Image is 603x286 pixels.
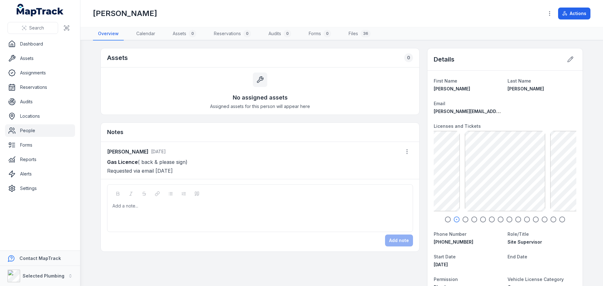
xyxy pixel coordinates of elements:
span: Licenses and Tickets [434,123,481,129]
div: 0 [404,53,413,62]
a: Settings [5,182,75,195]
span: Site Supervisor [508,239,542,245]
span: Start Date [434,254,456,259]
span: [PERSON_NAME] [434,86,470,91]
div: 0 [243,30,251,37]
a: Reservations0 [209,27,256,40]
strong: Contact MapTrack [19,256,61,261]
span: [PERSON_NAME][EMAIL_ADDRESS][DOMAIN_NAME] [434,109,546,114]
strong: Selected Plumbing [23,273,64,278]
span: [PHONE_NUMBER] [434,239,473,245]
h3: No assigned assets [233,93,288,102]
a: Overview [93,27,124,40]
h3: Notes [107,128,123,137]
a: Reports [5,153,75,166]
span: Email [434,101,445,106]
a: Reservations [5,81,75,94]
time: 8/20/2025, 11:15:45 AM [151,149,166,154]
a: MapTrack [17,4,64,16]
a: Assets [5,52,75,65]
div: 0 [189,30,196,37]
span: Search [29,25,44,31]
span: [DATE] [434,262,448,267]
a: People [5,124,75,137]
span: End Date [508,254,527,259]
strong: Gas Licence [107,159,138,165]
button: Actions [558,8,590,19]
span: [DATE] [151,149,166,154]
a: Assets0 [168,27,201,40]
strong: [PERSON_NAME] [107,148,149,155]
h2: Details [434,55,454,64]
button: Search [8,22,58,34]
span: [PERSON_NAME] [508,86,544,91]
h2: Assets [107,53,128,62]
p: ( back & please sign) Requested via email [DATE] [107,158,413,175]
span: Role/Title [508,231,529,237]
span: Last Name [508,78,531,84]
a: Audits0 [263,27,296,40]
h1: [PERSON_NAME] [93,8,157,19]
a: Calendar [131,27,160,40]
a: Alerts [5,168,75,180]
a: Files36 [344,27,376,40]
span: Permission [434,277,458,282]
a: Locations [5,110,75,122]
span: Vehicle License Category [508,277,564,282]
div: 0 [323,30,331,37]
a: Forms0 [304,27,336,40]
span: First Name [434,78,457,84]
div: 0 [284,30,291,37]
a: Audits [5,95,75,108]
time: 9/18/1998, 12:00:00 AM [434,262,448,267]
div: 36 [361,30,371,37]
span: Assigned assets for this person will appear here [210,103,310,110]
a: Forms [5,139,75,151]
a: Assignments [5,67,75,79]
a: Dashboard [5,38,75,50]
span: Phone Number [434,231,466,237]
